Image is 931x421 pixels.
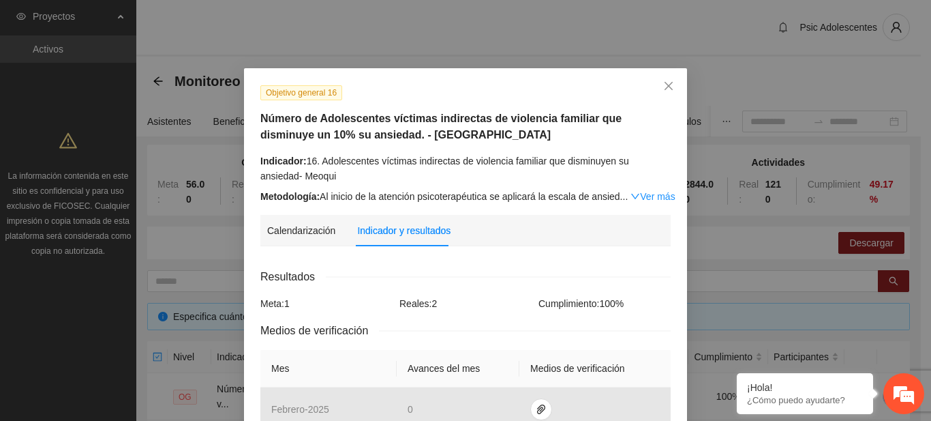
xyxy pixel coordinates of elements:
[260,111,671,143] h5: Número de Adolescentes víctimas indirectas de violencia familiar que disminuye un 10% su ansiedad...
[399,298,437,309] span: Reales: 2
[260,189,671,204] div: Al inicio de la atención psicoterapéutica se aplicará la escala de ansied
[260,85,342,100] span: Objetivo general 16
[267,223,335,238] div: Calendarización
[408,404,413,415] span: 0
[531,404,551,415] span: paper-clip
[260,154,671,184] div: 16. Adolescentes víctimas indirectas de violencia familiar que disminuyen su ansiedad- Meoqui
[260,322,379,339] span: Medios de verificación
[260,191,320,202] strong: Metodología:
[260,350,397,388] th: Mes
[747,395,863,405] p: ¿Cómo puedo ayudarte?
[630,191,675,202] a: Expand
[747,382,863,393] div: ¡Hola!
[650,68,687,105] button: Close
[397,350,519,388] th: Avances del mes
[519,350,671,388] th: Medios de verificación
[620,191,628,202] span: ...
[630,192,640,201] span: down
[535,296,674,311] div: Cumplimiento: 100 %
[357,223,451,238] div: Indicador y resultados
[260,268,326,285] span: Resultados
[663,81,674,91] span: close
[271,404,329,415] span: febrero - 2025
[260,156,307,166] strong: Indicador:
[257,296,396,311] div: Meta: 1
[530,398,552,420] button: paper-clip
